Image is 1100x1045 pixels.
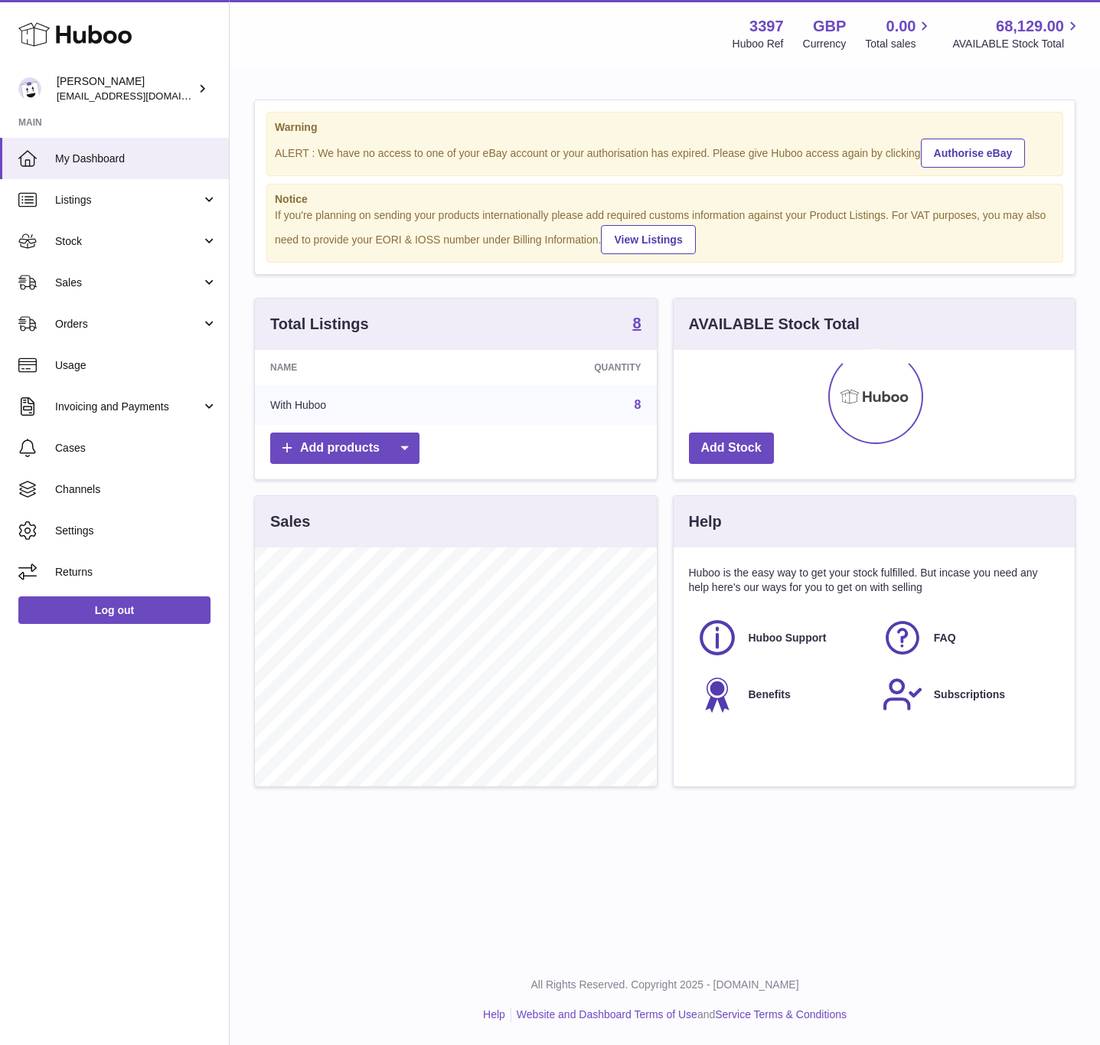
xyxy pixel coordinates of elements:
strong: Notice [275,192,1055,207]
span: 68,129.00 [996,16,1064,37]
span: Channels [55,482,217,497]
span: Listings [55,193,201,207]
div: If you're planning on sending your products internationally please add required customs informati... [275,208,1055,254]
a: Authorise eBay [921,139,1026,168]
span: Sales [55,276,201,290]
a: Huboo Support [697,617,867,658]
strong: Warning [275,120,1055,135]
a: Add products [270,433,419,464]
h3: AVAILABLE Stock Total [689,314,860,335]
strong: 8 [632,315,641,331]
a: FAQ [882,617,1052,658]
div: ALERT : We have no access to one of your eBay account or your authorisation has expired. Please g... [275,136,1055,168]
span: My Dashboard [55,152,217,166]
div: Huboo Ref [733,37,784,51]
span: AVAILABLE Stock Total [952,37,1082,51]
p: Huboo is the easy way to get your stock fulfilled. But incase you need any help here's our ways f... [689,566,1060,595]
h3: Sales [270,511,310,532]
a: Help [483,1008,505,1021]
h3: Total Listings [270,314,369,335]
span: Orders [55,317,201,331]
span: Cases [55,441,217,456]
span: Total sales [865,37,933,51]
a: Subscriptions [882,674,1052,715]
a: View Listings [601,225,695,254]
span: 0.00 [886,16,916,37]
a: 68,129.00 AVAILABLE Stock Total [952,16,1082,51]
h3: Help [689,511,722,532]
th: Quantity [467,350,657,385]
strong: GBP [813,16,846,37]
a: Service Terms & Conditions [715,1008,847,1021]
span: Returns [55,565,217,580]
li: and [511,1007,847,1022]
span: Usage [55,358,217,373]
img: internalAdmin-3397@internal.huboo.com [18,77,41,100]
td: With Huboo [255,385,467,425]
span: Subscriptions [934,687,1005,702]
a: Benefits [697,674,867,715]
div: Currency [803,37,847,51]
span: Settings [55,524,217,538]
strong: 3397 [749,16,784,37]
span: Invoicing and Payments [55,400,201,414]
span: [EMAIL_ADDRESS][DOMAIN_NAME] [57,90,225,102]
div: [PERSON_NAME] [57,74,194,103]
a: 8 [632,315,641,334]
span: Stock [55,234,201,249]
span: Benefits [749,687,791,702]
a: Log out [18,596,211,624]
span: FAQ [934,631,956,645]
a: 8 [635,398,641,411]
p: All Rights Reserved. Copyright 2025 - [DOMAIN_NAME] [242,978,1088,992]
a: Add Stock [689,433,774,464]
a: 0.00 Total sales [865,16,933,51]
a: Website and Dashboard Terms of Use [517,1008,697,1021]
span: Huboo Support [749,631,827,645]
th: Name [255,350,467,385]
